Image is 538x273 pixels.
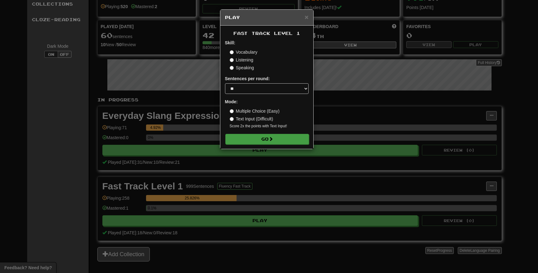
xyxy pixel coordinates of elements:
[305,13,308,21] span: ×
[230,58,234,62] input: Listening
[225,76,270,82] label: Sentences per round:
[230,108,280,114] label: Multiple Choice (Easy)
[230,57,253,63] label: Listening
[305,14,308,20] button: Close
[233,31,300,36] span: Fast Track Level 1
[230,117,234,121] input: Text Input (Difficult)
[230,50,234,54] input: Vocabulary
[225,134,309,144] button: Go
[225,40,235,45] strong: Skill:
[225,99,238,104] strong: Mode:
[230,124,309,129] small: Score 2x the points with Text Input !
[230,66,234,70] input: Speaking
[230,65,254,71] label: Speaking
[225,14,309,21] h5: Play
[230,49,257,55] label: Vocabulary
[230,109,234,113] input: Multiple Choice (Easy)
[230,116,273,122] label: Text Input (Difficult)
